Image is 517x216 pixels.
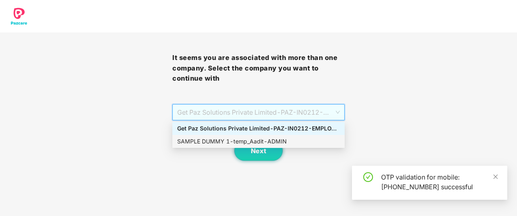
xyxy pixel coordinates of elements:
[363,172,373,182] span: check-circle
[177,137,340,146] div: SAMPLE DUMMY 1 - temp_Aadit - ADMIN
[172,53,345,84] h3: It seems you are associated with more than one company. Select the company you want to continue with
[177,124,340,133] div: Get Paz Solutions Private Limited - PAZ-IN0212 - EMPLOYEE
[493,174,498,180] span: close
[177,105,340,120] span: Get Paz Solutions Private Limited - PAZ-IN0212 - EMPLOYEE
[381,172,498,192] div: OTP validation for mobile: [PHONE_NUMBER] successful
[234,141,283,161] button: Next
[251,147,266,155] span: Next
